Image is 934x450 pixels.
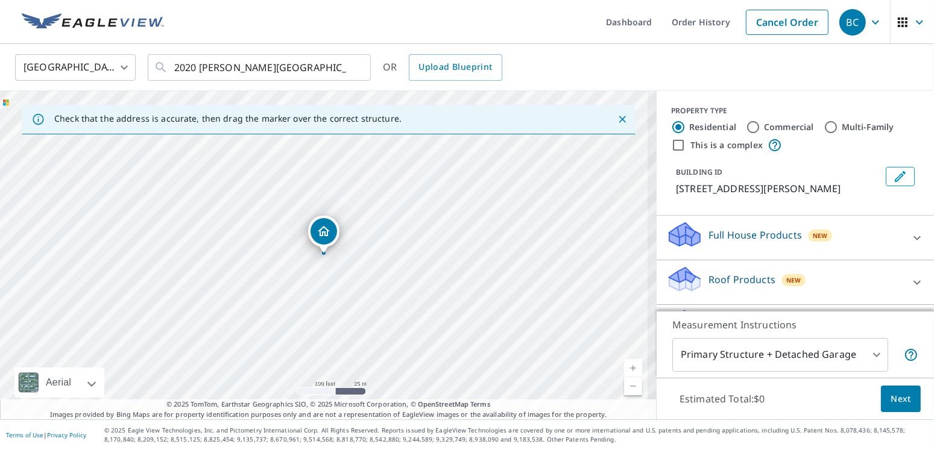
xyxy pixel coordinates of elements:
[54,113,402,124] p: Check that the address is accurate, then drag the marker over the correct structure.
[842,121,894,133] label: Multi-Family
[308,216,339,253] div: Dropped pin, building 1, Residential property, 2020 Hinson Loop Rd Little Rock, AR 72212
[42,367,75,398] div: Aerial
[670,386,775,412] p: Estimated Total: $0
[418,60,492,75] span: Upload Blueprint
[690,139,763,151] label: This is a complex
[839,9,866,36] div: BC
[689,121,736,133] label: Residential
[624,377,642,395] a: Current Level 18, Zoom Out
[708,228,802,242] p: Full House Products
[15,51,136,84] div: [GEOGRAPHIC_DATA]
[676,181,881,196] p: [STREET_ADDRESS][PERSON_NAME]
[708,272,775,287] p: Roof Products
[104,426,928,444] p: © 2025 Eagle View Technologies, Inc. and Pictometry International Corp. All Rights Reserved. Repo...
[764,121,814,133] label: Commercial
[813,231,828,240] span: New
[6,431,43,439] a: Terms of Use
[671,105,920,116] div: PROPERTY TYPE
[409,54,502,81] a: Upload Blueprint
[881,386,921,413] button: Next
[672,317,918,332] p: Measurement Instructions
[614,111,630,127] button: Close
[22,13,164,31] img: EV Logo
[746,10,828,35] a: Cancel Order
[886,167,915,186] button: Edit building 1
[666,220,924,255] div: Full House ProductsNew
[904,348,918,362] span: Your report will include the primary structure and a detached garage if one exists.
[47,431,86,439] a: Privacy Policy
[672,338,888,372] div: Primary Structure + Detached Garage
[624,359,642,377] a: Current Level 18, Zoom In
[174,51,346,84] input: Search by address or latitude-longitude
[786,275,801,285] span: New
[383,54,502,81] div: OR
[166,399,490,410] span: © 2025 TomTom, Earthstar Geographics SIO, © 2025 Microsoft Corporation, ©
[676,167,722,177] p: BUILDING ID
[14,367,104,398] div: Aerial
[891,392,911,407] span: Next
[666,310,924,344] div: Solar ProductsNew
[418,399,469,408] a: OpenStreetMap
[6,431,86,439] p: |
[666,265,924,299] div: Roof ProductsNew
[470,399,490,408] a: Terms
